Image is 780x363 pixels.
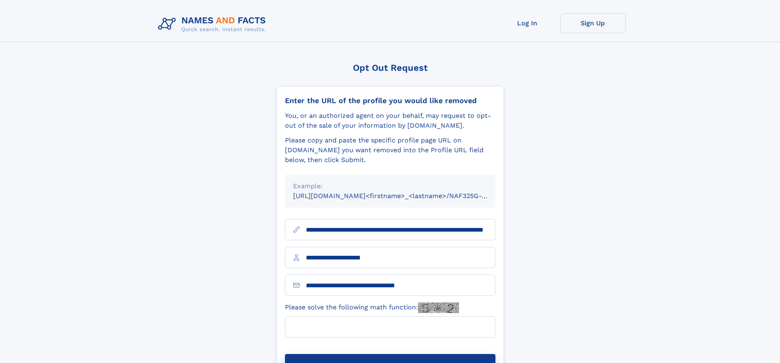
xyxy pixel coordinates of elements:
img: Logo Names and Facts [155,13,273,35]
small: [URL][DOMAIN_NAME]<firstname>_<lastname>/NAF325G-xxxxxxxx [293,192,511,200]
label: Please solve the following math function: [285,302,459,313]
div: Opt Out Request [276,63,504,73]
div: Example: [293,181,487,191]
a: Log In [495,13,560,33]
div: You, or an authorized agent on your behalf, may request to opt-out of the sale of your informatio... [285,111,495,131]
a: Sign Up [560,13,626,33]
div: Please copy and paste the specific profile page URL on [DOMAIN_NAME] you want removed into the Pr... [285,135,495,165]
div: Enter the URL of the profile you would like removed [285,96,495,105]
